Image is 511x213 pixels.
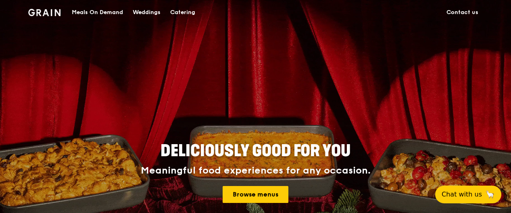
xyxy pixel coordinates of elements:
a: Catering [165,0,200,25]
img: Grain [28,9,61,16]
a: Browse menus [223,186,288,203]
div: Meals On Demand [72,0,123,25]
a: Weddings [128,0,165,25]
span: Chat with us [442,190,482,199]
button: Chat with us🦙 [435,186,501,203]
a: Contact us [442,0,483,25]
div: Weddings [133,0,161,25]
span: Deliciously good for you [161,141,350,161]
div: Meaningful food experiences for any occasion. [111,165,401,176]
div: Catering [170,0,195,25]
span: 🦙 [485,190,495,199]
